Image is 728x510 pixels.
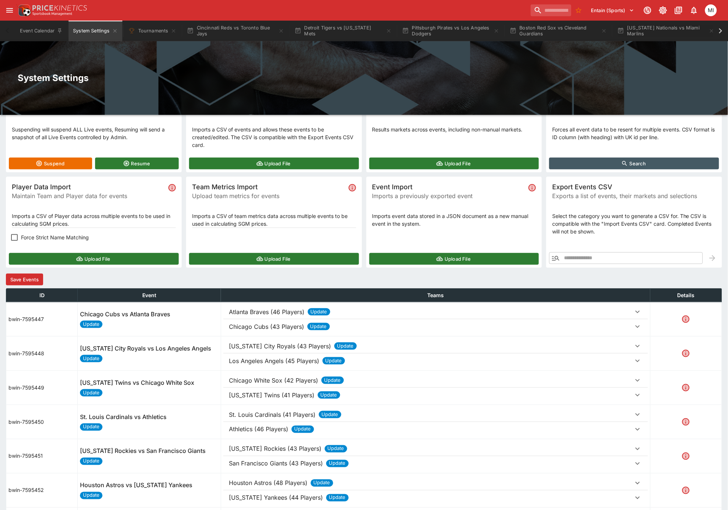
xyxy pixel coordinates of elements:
p: [US_STATE] City Royals (43 Players) [229,342,331,351]
p: Suspending will suspend ALL Live events, Resuming will send a snapshot of all Live Events control... [12,126,176,141]
button: No Bookmarks [573,4,585,16]
span: Update [323,357,345,365]
th: Teams [221,288,650,302]
h6: [US_STATE] Twins vs Chicago White Sox [80,379,194,387]
button: Chicago White Sox (42 Players) Update [223,373,648,388]
button: System Settings [69,21,122,41]
p: Atlanta Braves (46 Players) [229,307,305,316]
span: Update [80,389,102,397]
button: Detroit Tigers vs [US_STATE] Mets [290,21,396,41]
p: Houston Astros (48 Players) [229,479,308,488]
button: Upload File [369,253,539,265]
button: Suspend [9,158,92,169]
button: Save Events [6,274,43,285]
span: Exports a list of events, their markets and selections [552,191,716,200]
button: Los Angeles Angels (45 Players) Update [223,354,648,368]
span: Update [80,321,102,328]
span: Update [321,377,344,384]
h6: [US_STATE] Rockies vs San Francisco Giants [80,447,206,455]
button: Select Tenant [587,4,639,16]
span: Update [325,445,347,453]
span: Update [311,479,333,487]
button: [US_STATE] Nationals vs Miami Marlins [613,21,719,41]
p: [US_STATE] Twins (41 Players) [229,391,315,400]
span: Player Data Import [12,183,166,191]
p: St. Louis Cardinals (41 Players) [229,410,316,419]
button: open drawer [3,4,16,17]
button: michael.wilczynski [703,2,719,18]
button: Notifications [687,4,701,17]
button: Upload File [189,253,359,265]
button: Boston Red Sox vs Cleveland Guardians [505,21,612,41]
p: Forces all event data to be resent for multiple events. CSV format is ID column (with heading) wi... [552,126,716,141]
button: Cincinnati Reds vs Toronto Blue Jays [182,21,289,41]
button: Resume [95,158,178,169]
div: michael.wilczynski [705,4,717,16]
h6: Chicago Cubs vs Atlanta Braves [80,310,170,318]
button: Tournaments [124,21,181,41]
img: PriceKinetics [32,5,87,11]
span: Update [319,411,341,418]
p: Chicago White Sox (42 Players) [229,376,318,385]
p: Chicago Cubs (43 Players) [229,322,304,331]
h6: [US_STATE] City Royals vs Los Angeles Angels [80,345,211,352]
span: Update [80,423,102,431]
h2: System Settings [18,72,710,84]
h6: Houston Astros vs [US_STATE] Yankees [80,482,192,489]
td: bwin-7595452 [6,473,78,507]
button: Event Calendar [15,21,67,41]
button: Upload File [189,158,359,169]
span: Update [334,342,357,350]
button: Connected to PK [641,4,654,17]
p: Imports a CSV of Player data across multiple events to be used in calculating SGM prices. [12,212,176,228]
p: Los Angeles Angels (45 Players) [229,356,320,365]
td: bwin-7595451 [6,439,78,473]
h6: St. Louis Cardinals vs Athletics [80,413,167,421]
button: Upload File [9,253,179,265]
button: Athletics (46 Players) Update [223,422,648,437]
img: PriceKinetics Logo [16,3,31,18]
button: Upload File [369,158,539,169]
p: Select the category you want to generate a CSV for. The CSV is compatible with the "Import Events... [552,212,716,235]
button: [US_STATE] Twins (41 Players) Update [223,388,648,402]
button: Search [549,158,719,169]
p: [US_STATE] Yankees (44 Players) [229,493,323,502]
img: Sportsbook Management [32,12,72,15]
p: Results markets across events, including non-manual markets. [372,126,536,133]
td: bwin-7595449 [6,370,78,405]
span: Update [326,460,349,467]
th: Details [650,288,722,302]
p: San Francisco Giants (43 Players) [229,459,323,468]
button: [US_STATE] Rockies (43 Players) Update [223,442,648,456]
p: [US_STATE] Rockies (43 Players) [229,444,322,453]
input: search [531,4,571,16]
span: Update [326,494,349,502]
span: Update [80,458,102,465]
button: [US_STATE] Yankees (44 Players) Update [223,490,648,505]
span: Export Events CSV [552,183,716,191]
span: Update [292,426,314,433]
button: Pittsburgh Pirates vs Los Angeles Dodgers [398,21,504,41]
span: Update [307,323,330,330]
span: Maintain Team and Player data for events [12,191,166,200]
th: Event [78,288,221,302]
span: Update [318,391,340,399]
span: Force Strict Name Matching [21,233,89,241]
button: Chicago Cubs (43 Players) Update [223,319,648,334]
span: Upload team metrics for events [192,191,346,200]
span: Update [308,308,330,316]
td: bwin-7595450 [6,405,78,439]
td: bwin-7595447 [6,302,78,336]
p: Imports a CSV of events and allows these events to be created/edited. The CSV is compatible with ... [192,126,356,149]
button: San Francisco Giants (43 Players) Update [223,456,648,471]
span: Event Import [372,183,526,191]
button: Houston Astros (48 Players) Update [223,476,648,490]
button: Toggle light/dark mode [656,4,670,17]
p: Athletics (46 Players) [229,425,289,434]
span: Team Metrics Import [192,183,346,191]
span: Imports a previously exported event [372,191,526,200]
p: Imports a CSV of team metrics data across multiple events to be used in calculating SGM prices. [192,212,356,228]
button: Documentation [672,4,685,17]
th: ID [6,288,78,302]
td: bwin-7595448 [6,336,78,370]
